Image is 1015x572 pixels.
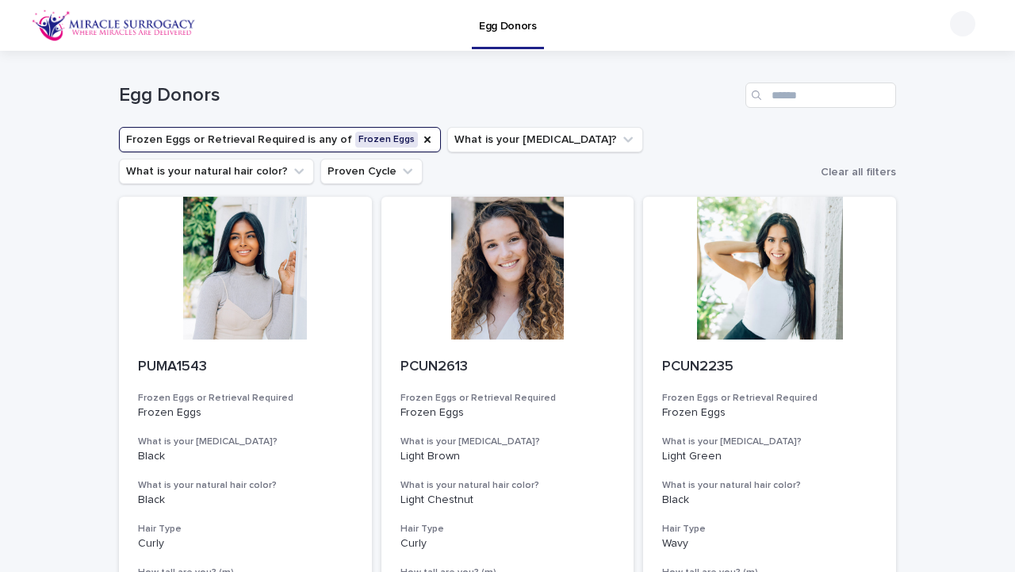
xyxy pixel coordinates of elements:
[662,479,877,492] h3: What is your natural hair color?
[400,479,615,492] h3: What is your natural hair color?
[447,127,643,152] button: What is your eye color?
[662,406,877,420] p: Frozen Eggs
[138,493,353,507] p: Black
[814,160,896,184] button: Clear all filters
[400,450,615,463] p: Light Brown
[119,84,739,107] h1: Egg Donors
[138,359,353,376] p: PUMA1543
[662,523,877,536] h3: Hair Type
[662,537,877,551] p: Wavy
[400,392,615,405] h3: Frozen Eggs or Retrieval Required
[138,479,353,492] h3: What is your natural hair color?
[138,436,353,448] h3: What is your [MEDICAL_DATA]?
[745,83,896,108] input: Search
[138,406,353,420] p: Frozen Eggs
[662,450,877,463] p: Light Green
[138,523,353,536] h3: Hair Type
[119,159,314,184] button: What is your natural hair color?
[138,392,353,405] h3: Frozen Eggs or Retrieval Required
[821,167,896,178] span: Clear all filters
[400,537,615,551] p: Curly
[662,436,877,448] h3: What is your [MEDICAL_DATA]?
[400,436,615,448] h3: What is your [MEDICAL_DATA]?
[662,359,877,376] p: PCUN2235
[400,359,615,376] p: PCUN2613
[662,392,877,405] h3: Frozen Eggs or Retrieval Required
[400,523,615,536] h3: Hair Type
[138,450,353,463] p: Black
[400,406,615,420] p: Frozen Eggs
[119,127,441,152] button: Frozen Eggs or Retrieval Required
[662,493,877,507] p: Black
[320,159,423,184] button: Proven Cycle
[400,493,615,507] p: Light Chestnut
[138,537,353,551] p: Curly
[32,10,196,41] img: OiFFDOGZQuirLhrlO1ag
